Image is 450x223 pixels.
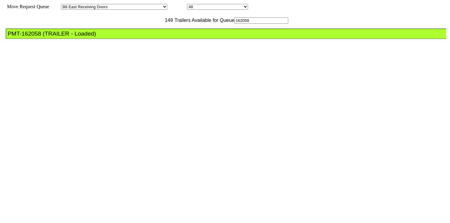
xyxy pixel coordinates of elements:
[173,18,235,23] span: Trailers Available for Queue
[168,4,186,9] span: Location
[234,17,288,24] input: Filter Available Trailers
[50,4,60,9] span: Area
[4,4,49,9] span: Move Request Queue
[162,18,173,23] span: 149
[8,30,450,37] div: PMT-162058 (TRAILER - Loaded)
